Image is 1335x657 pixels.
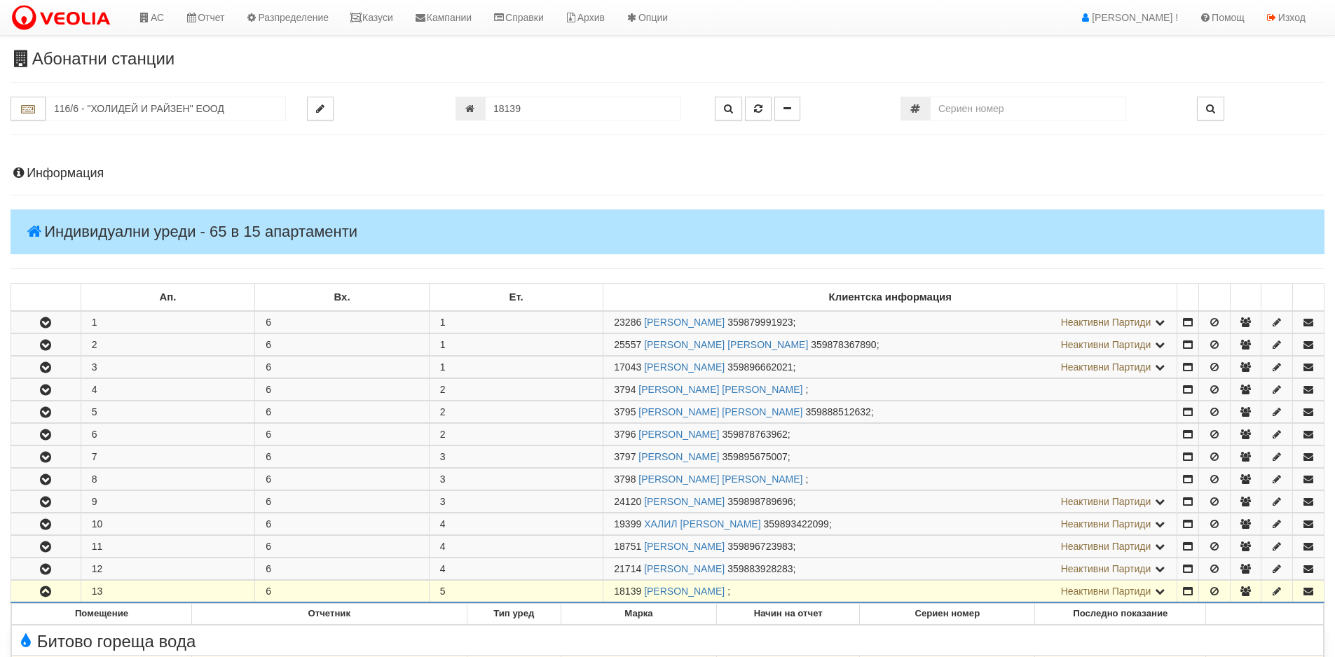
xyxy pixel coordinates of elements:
[81,513,255,535] td: 10
[603,536,1177,558] td: ;
[644,339,808,350] a: [PERSON_NAME] [PERSON_NAME]
[1177,284,1199,312] td: : No sort applied, sorting is disabled
[1061,541,1151,552] span: Неактивни Партиди
[81,424,255,445] td: 6
[334,291,350,303] b: Вх.
[614,361,641,373] span: Партида №
[440,406,446,417] span: 2
[603,424,1177,445] td: ;
[440,384,446,395] span: 2
[1061,518,1151,530] span: Неактивни Партиди
[81,491,255,513] td: 9
[11,167,1324,181] h4: Информация
[467,604,561,625] th: Тип уред
[638,384,802,395] a: [PERSON_NAME] [PERSON_NAME]
[805,406,870,417] span: 359888512632
[440,339,446,350] span: 1
[255,311,430,333] td: 6
[603,446,1177,468] td: ;
[603,357,1177,378] td: ;
[603,284,1177,312] td: Клиентска информация: No sort applied, sorting is disabled
[614,429,636,440] span: Партида №
[255,424,430,445] td: 6
[727,496,793,507] span: 359898789696
[614,518,641,530] span: Партида №
[614,586,641,597] span: Партида №
[1061,361,1151,373] span: Неактивни Партиди
[603,491,1177,513] td: ;
[638,429,719,440] a: [PERSON_NAME]
[255,491,430,513] td: 6
[638,473,802,485] a: [PERSON_NAME] [PERSON_NAME]
[440,361,446,373] span: 1
[644,361,725,373] a: [PERSON_NAME]
[81,469,255,490] td: 8
[81,357,255,378] td: 3
[81,446,255,468] td: 7
[638,406,802,417] a: [PERSON_NAME] [PERSON_NAME]
[255,401,430,423] td: 6
[11,284,81,312] td: : No sort applied, sorting is disabled
[12,604,192,625] th: Помещение
[255,334,430,356] td: 6
[1061,586,1151,597] span: Неактивни Партиди
[1061,563,1151,574] span: Неактивни Партиди
[614,451,636,462] span: Партида №
[614,496,641,507] span: Партида №
[440,563,446,574] span: 4
[11,209,1324,254] h4: Индивидуални уреди - 65 в 15 апартаменти
[160,291,177,303] b: Ап.
[11,4,117,33] img: VeoliaLogo.png
[603,581,1177,603] td: ;
[644,541,725,552] a: [PERSON_NAME]
[614,339,641,350] span: Партида №
[440,317,446,328] span: 1
[15,632,196,651] span: Битово гореща вода
[614,384,636,395] span: Партида №
[485,97,681,120] input: Партида №
[1035,604,1206,625] th: Последно показание
[727,541,793,552] span: 359896723983
[561,604,716,625] th: Марка
[1061,496,1151,507] span: Неактивни Партиди
[509,291,523,303] b: Ет.
[255,357,430,378] td: 6
[81,401,255,423] td: 5
[255,513,430,535] td: 6
[644,518,760,530] a: ХАЛИЛ [PERSON_NAME]
[11,50,1324,68] h3: Абонатни станции
[930,97,1126,120] input: Сериен номер
[603,401,1177,423] td: ;
[722,451,787,462] span: 359895675007
[1293,284,1324,312] td: : No sort applied, sorting is disabled
[1198,284,1230,312] td: : No sort applied, sorting is disabled
[81,379,255,401] td: 4
[603,379,1177,401] td: ;
[81,558,255,580] td: 12
[717,604,860,625] th: Начин на отчет
[255,581,430,603] td: 6
[727,563,793,574] span: 359883928283
[644,563,725,574] a: [PERSON_NAME]
[860,604,1035,625] th: Сериен номер
[440,541,446,552] span: 4
[255,284,430,312] td: Вх.: No sort applied, sorting is disabled
[255,446,430,468] td: 6
[255,558,430,580] td: 6
[644,586,725,597] a: [PERSON_NAME]
[440,496,446,507] span: 3
[81,334,255,356] td: 2
[614,317,641,328] span: Партида №
[1261,284,1293,312] td: : No sort applied, sorting is disabled
[603,558,1177,580] td: ;
[429,284,603,312] td: Ет.: No sort applied, sorting is disabled
[603,469,1177,490] td: ;
[829,291,952,303] b: Клиентска информация
[440,586,446,597] span: 5
[603,513,1177,535] td: ;
[614,473,636,485] span: Партида №
[603,311,1177,333] td: ;
[81,311,255,333] td: 1
[722,429,787,440] span: 359878763962
[614,563,641,574] span: Партида №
